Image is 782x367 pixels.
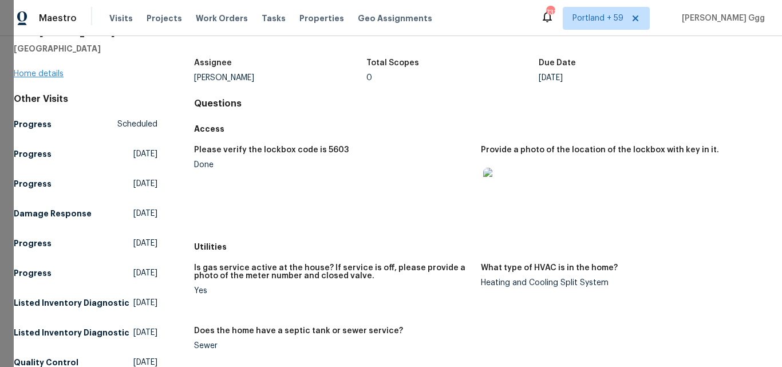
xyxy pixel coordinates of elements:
h5: Is gas service active at the house? If service is off, please provide a photo of the meter number... [194,264,472,280]
h5: Does the home have a septic tank or sewer service? [194,327,403,335]
h5: Progress [14,267,52,279]
a: Home details [14,70,64,78]
h5: Listed Inventory Diagnostic [14,297,129,309]
span: [DATE] [133,238,157,249]
div: 0 [366,74,539,82]
span: [DATE] [133,178,157,190]
span: [DATE] [133,327,157,338]
h5: Progress [14,178,52,190]
a: Listed Inventory Diagnostic[DATE] [14,293,157,313]
h5: Progress [14,238,52,249]
div: Other Visits [14,93,157,105]
h5: Damage Response [14,208,92,219]
h5: Please verify the lockbox code is 5603 [194,146,349,154]
span: [DATE] [133,148,157,160]
div: [DATE] [539,74,711,82]
h5: Assignee [194,59,232,67]
h5: Due Date [539,59,576,67]
span: Properties [299,13,344,24]
div: Heating and Cooling Split System [481,279,759,287]
span: Scheduled [117,119,157,130]
span: Geo Assignments [358,13,432,24]
h5: What type of HVAC is in the home? [481,264,618,272]
a: ProgressScheduled [14,114,157,135]
div: 731 [546,7,554,18]
div: [PERSON_NAME] [194,74,366,82]
h5: Provide a photo of the location of the lockbox with key in it. [481,146,719,154]
h5: Total Scopes [366,59,419,67]
a: Listed Inventory Diagnostic[DATE] [14,322,157,343]
span: [PERSON_NAME] Ggg [677,13,765,24]
a: Progress[DATE] [14,173,157,194]
a: Progress[DATE] [14,144,157,164]
span: [DATE] [133,297,157,309]
div: Sewer [194,342,472,350]
h5: Utilities [194,241,768,252]
span: Maestro [39,13,77,24]
span: Projects [147,13,182,24]
span: Portland + 59 [572,13,623,24]
span: Work Orders [196,13,248,24]
span: Tasks [262,14,286,22]
h5: Access [194,123,768,135]
h5: Listed Inventory Diagnostic [14,327,129,338]
h5: Progress [14,148,52,160]
h4: Questions [194,98,768,109]
div: Yes [194,287,472,295]
a: Damage Response[DATE] [14,203,157,224]
h5: [GEOGRAPHIC_DATA] [14,43,157,54]
h5: Progress [14,119,52,130]
div: Done [194,161,472,169]
a: Progress[DATE] [14,263,157,283]
span: [DATE] [133,208,157,219]
span: Visits [109,13,133,24]
div: Completed: to [194,22,768,52]
a: Progress[DATE] [14,233,157,254]
span: [DATE] [133,267,157,279]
